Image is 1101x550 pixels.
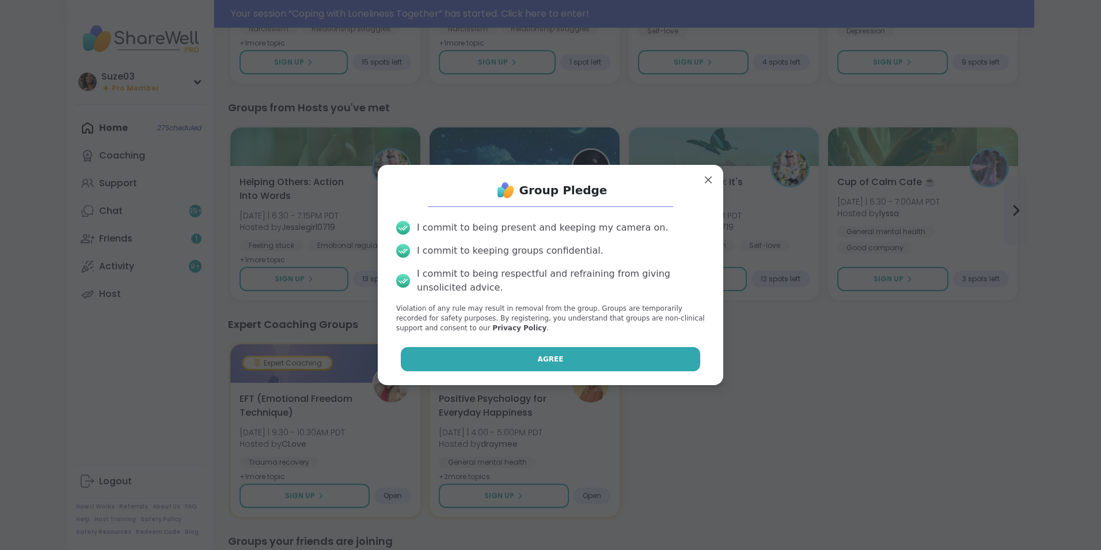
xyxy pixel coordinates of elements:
img: ShareWell Logo [494,179,517,202]
div: I commit to being present and keeping my camera on. [417,221,668,235]
div: I commit to being respectful and refraining from giving unsolicited advice. [417,267,705,295]
a: Privacy Policy [492,324,546,332]
div: I commit to keeping groups confidential. [417,244,603,258]
button: Agree [401,347,701,371]
p: Violation of any rule may result in removal from the group. Groups are temporarily recorded for s... [396,304,705,333]
span: Agree [538,354,564,364]
h1: Group Pledge [519,182,608,198]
